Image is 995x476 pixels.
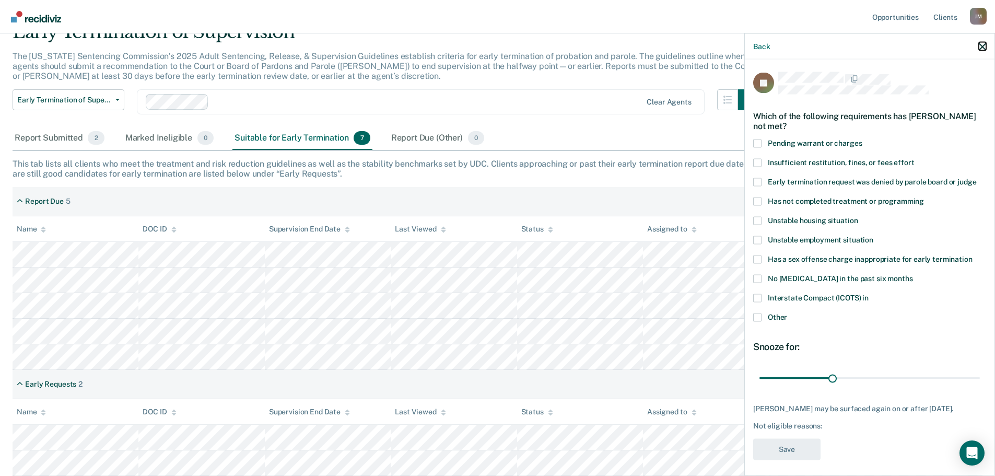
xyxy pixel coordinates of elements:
[647,225,696,234] div: Assigned to
[959,440,985,466] div: Open Intercom Messenger
[269,225,350,234] div: Supervision End Date
[269,408,350,416] div: Supervision End Date
[232,127,372,150] div: Suitable for Early Termination
[753,341,986,352] div: Snooze for:
[25,380,76,389] div: Early Requests
[354,131,370,145] span: 7
[11,11,61,22] img: Recidiviz
[17,408,46,416] div: Name
[88,131,104,145] span: 2
[768,216,858,224] span: Unstable housing situation
[768,312,787,321] span: Other
[78,380,83,389] div: 2
[768,196,924,205] span: Has not completed treatment or programming
[768,138,862,147] span: Pending warrant or charges
[123,127,216,150] div: Marked Ineligible
[753,404,986,413] div: [PERSON_NAME] may be surfaced again on or after [DATE].
[970,8,987,25] button: Profile dropdown button
[647,98,691,107] div: Clear agents
[768,254,973,263] span: Has a sex offense charge inappropriate for early termination
[389,127,486,150] div: Report Due (Other)
[395,408,446,416] div: Last Viewed
[768,158,914,166] span: Insufficient restitution, fines, or fees effort
[647,408,696,416] div: Assigned to
[753,42,770,51] button: Back
[768,293,869,301] span: Interstate Compact (ICOTS) in
[521,408,553,416] div: Status
[753,422,986,431] div: Not eligible reasons:
[17,225,46,234] div: Name
[768,177,976,185] span: Early termination request was denied by parole board or judge
[395,225,446,234] div: Last Viewed
[13,127,107,150] div: Report Submitted
[521,225,553,234] div: Status
[768,274,912,282] span: No [MEDICAL_DATA] in the past six months
[17,96,111,105] span: Early Termination of Supervision
[13,21,759,51] div: Early Termination of Supervision
[66,197,71,206] div: 5
[13,159,982,179] div: This tab lists all clients who meet the treatment and risk reduction guidelines as well as the st...
[468,131,484,145] span: 0
[197,131,214,145] span: 0
[768,235,873,243] span: Unstable employment situation
[970,8,987,25] div: J M
[143,225,176,234] div: DOC ID
[753,438,821,460] button: Save
[25,197,64,206] div: Report Due
[753,102,986,139] div: Which of the following requirements has [PERSON_NAME] not met?
[13,51,756,81] p: The [US_STATE] Sentencing Commission’s 2025 Adult Sentencing, Release, & Supervision Guidelines e...
[143,408,176,416] div: DOC ID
